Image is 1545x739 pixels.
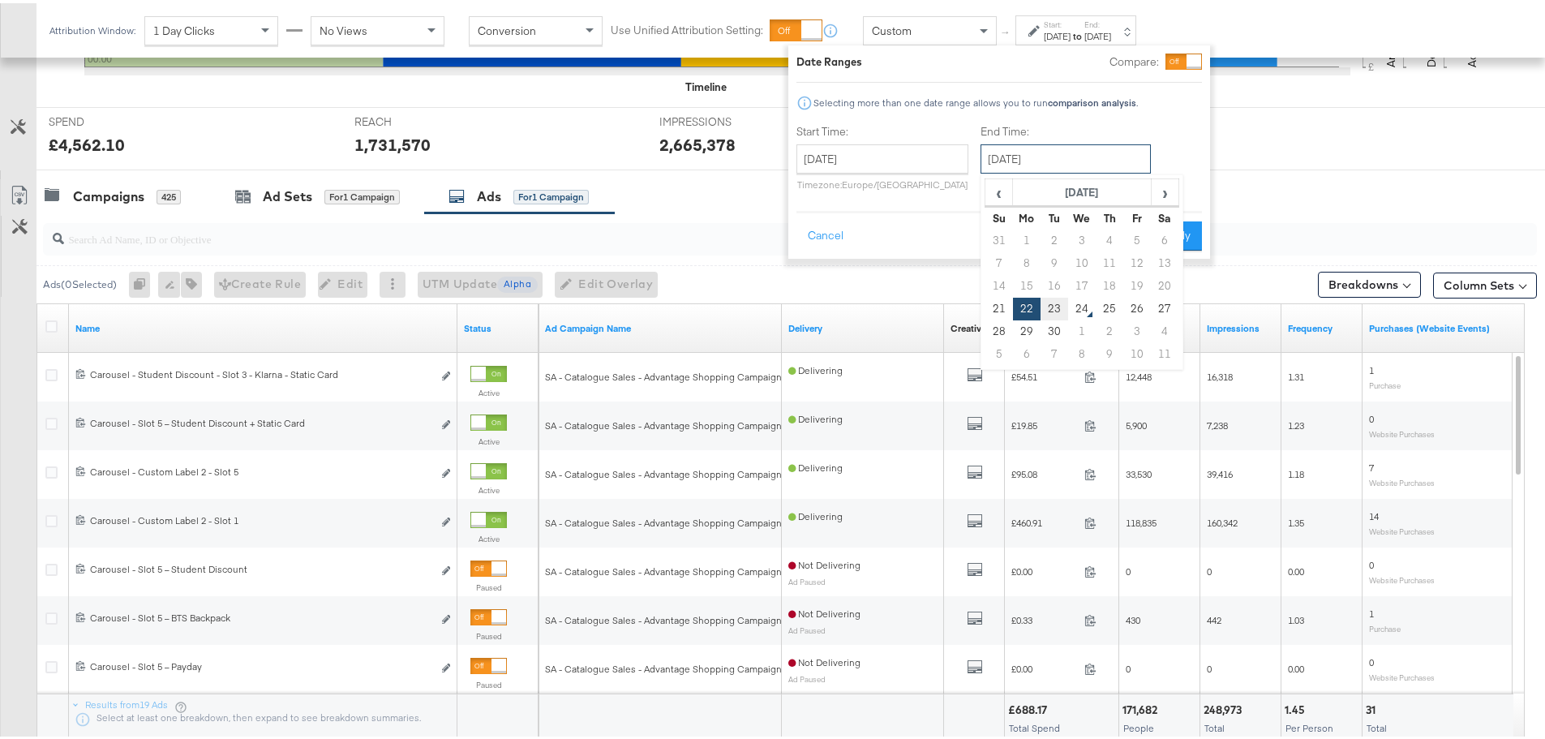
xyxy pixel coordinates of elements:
a: The number of times a purchase was made tracked by your Custom Audience pixel on your website aft... [1369,319,1518,332]
sub: Purchase [1369,621,1401,630]
td: 27 [1151,294,1178,317]
td: 20 [1151,272,1178,294]
span: 1 [1369,361,1374,373]
td: 15 [1013,272,1041,294]
span: 0 [1369,653,1374,665]
div: [DATE] [1044,27,1071,40]
span: Delivering [788,361,843,373]
a: Name of Campaign this Ad belongs to. [545,319,775,332]
span: Not Delivering [788,653,860,665]
span: SA - Catalogue Sales - Advantage Shopping Campaign – JD Arm [545,416,822,428]
a: Shows the current state of your Ad. [464,319,532,332]
div: Timeline [685,76,727,92]
span: No Views [320,20,367,35]
div: Campaigns [73,184,144,203]
sub: Website Purchases [1369,475,1435,484]
div: 1.45 [1285,699,1310,715]
span: Total [1367,719,1387,731]
a: Reflects the ability of your Ad to achieve delivery. [788,319,938,332]
span: Not Delivering [788,604,860,617]
sub: Website Purchases [1369,572,1435,582]
sub: Website Purchases [1369,523,1435,533]
td: 18 [1096,272,1123,294]
td: 6 [1013,340,1041,363]
div: 0 [129,269,158,294]
td: 17 [1068,272,1096,294]
div: Ads ( 0 Selected) [43,274,117,289]
div: Carousel - Custom Label 2 - Slot 1 [90,511,432,524]
span: £54.51 [1011,367,1078,380]
span: 0 [1369,556,1374,568]
text: Delivery [1424,23,1439,64]
th: Sa [1151,204,1178,226]
span: 0 [1369,410,1374,422]
div: Date Ranges [796,51,862,67]
span: Delivering [788,410,843,422]
span: Per Person [1285,719,1333,731]
span: 16,318 [1207,367,1233,380]
span: IMPRESSIONS [659,111,781,127]
td: 12 [1123,249,1151,272]
td: 3 [1068,226,1096,249]
td: 2 [1096,317,1123,340]
span: £19.85 [1011,416,1078,428]
div: for 1 Campaign [513,187,589,201]
div: [DATE] [1084,27,1111,40]
td: 7 [1041,340,1068,363]
th: [DATE] [1013,176,1152,204]
span: Delivering [788,458,843,470]
td: 7 [985,249,1013,272]
label: End: [1084,16,1111,27]
div: Selecting more than one date range allows you to run . [813,94,1139,105]
span: 5,900 [1126,416,1147,428]
label: Active [470,433,507,444]
div: for 1 Campaign [324,187,400,201]
span: SA - Catalogue Sales - Advantage Shopping Campaign – JD Arm [545,465,822,477]
label: Active [470,385,507,395]
td: 13 [1151,249,1178,272]
span: 7,238 [1207,416,1228,428]
label: Start: [1044,16,1071,27]
td: 29 [1013,317,1041,340]
p: Timezone: Europe/[GEOGRAPHIC_DATA] [796,175,968,187]
td: 21 [985,294,1013,317]
label: End Time: [981,121,1157,136]
span: SPEND [49,111,170,127]
div: 171,682 [1122,699,1162,715]
span: Delivering [788,507,843,519]
input: Search Ad Name, ID or Objective [64,213,1400,245]
td: 26 [1123,294,1151,317]
td: 5 [985,340,1013,363]
a: Ad Name. [75,319,451,332]
td: 11 [1151,340,1178,363]
span: £0.33 [1011,611,1078,623]
span: 160,342 [1207,513,1238,526]
span: › [1152,177,1178,201]
td: 10 [1068,249,1096,272]
button: Column Sets [1433,269,1537,295]
span: ↑ [998,28,1014,33]
span: ‹ [986,177,1011,201]
span: Not Delivering [788,556,860,568]
span: 12,448 [1126,367,1152,380]
span: SA - Catalogue Sales - Advantage Shopping Campaign – JD Arm [545,513,822,526]
span: 1 [1369,604,1374,617]
div: Carousel - Slot 5 – BTS Backpack [90,608,432,621]
span: 1 Day Clicks [153,20,215,35]
div: £4,562.10 [49,130,125,153]
sub: Purchase [1369,377,1401,387]
a: The number of times your ad was served. On mobile apps an ad is counted as served the first time ... [1207,319,1275,332]
td: 9 [1041,249,1068,272]
td: 8 [1013,249,1041,272]
td: 6 [1151,226,1178,249]
span: Custom [872,20,912,35]
span: 430 [1126,611,1140,623]
td: 8 [1068,340,1096,363]
strong: comparison analysis [1048,93,1136,105]
span: £95.08 [1011,465,1078,477]
div: Carousel - Student Discount - Slot 3 - Klarna - Static Card [90,365,432,378]
span: 39,416 [1207,465,1233,477]
div: 31 [1366,699,1380,715]
th: Fr [1123,204,1151,226]
sub: Website Purchases [1369,669,1435,679]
